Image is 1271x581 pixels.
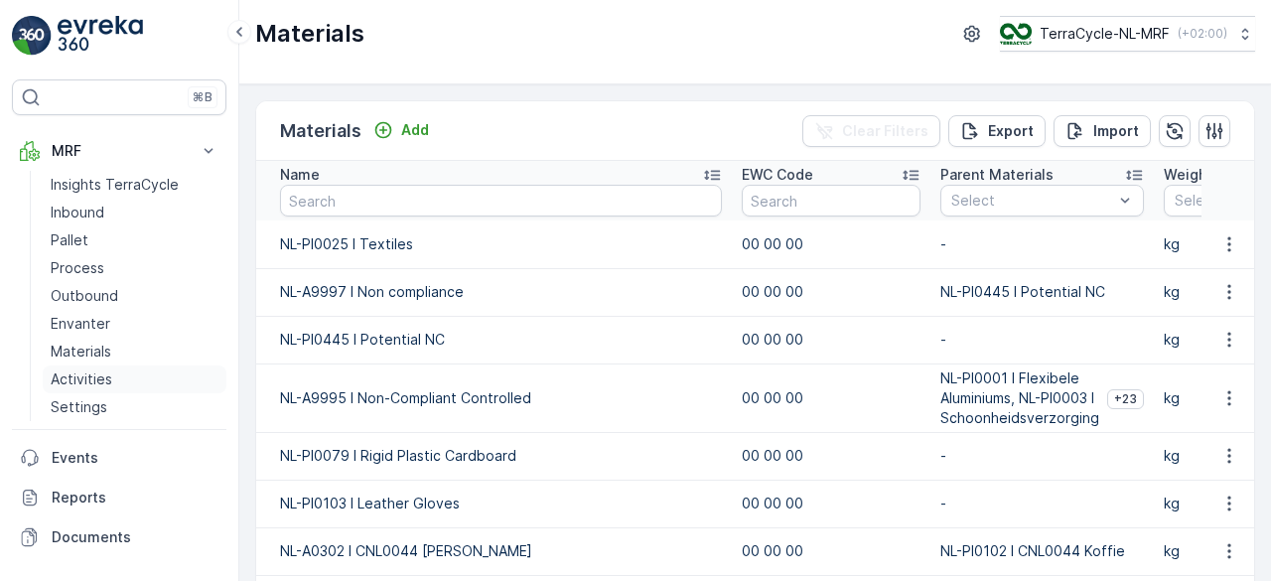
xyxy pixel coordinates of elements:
a: Events [12,438,226,478]
td: NL-PI0025 I Textiles [256,220,732,268]
p: EWC Code [742,165,813,185]
button: TerraCycle-NL-MRF(+02:00) [1000,16,1255,52]
p: Export [988,121,1034,141]
input: Search [280,185,722,217]
td: NL-PI0079 I Rigid Plastic Cardboard [256,432,732,480]
p: Name [280,165,320,185]
a: Outbound [43,282,226,310]
td: NL-PI0103 I Leather Gloves [256,480,732,527]
p: Reports [52,488,218,508]
p: Events [52,448,218,468]
a: Settings [43,393,226,421]
p: NL-PI0445 I Potential NC [940,282,1105,302]
p: Insights TerraCycle [51,175,179,195]
p: Activities [51,369,112,389]
td: NL-PI0445 I Potential NC [256,316,732,363]
p: - [940,330,1144,350]
p: Select [951,191,1113,211]
button: MRF [12,131,226,171]
a: Insights TerraCycle [43,171,226,199]
p: NL-PI0102 I CNL0044 Koffie [940,541,1125,561]
a: Materials [43,338,226,365]
p: Materials [51,342,111,362]
p: Documents [52,527,218,547]
img: TC_v739CUj.png [1000,23,1032,45]
td: 00 00 00 [732,480,930,527]
td: 00 00 00 [732,316,930,363]
p: - [940,446,1144,466]
a: Documents [12,517,226,557]
p: ( +02:00 ) [1178,26,1227,42]
a: Activities [43,365,226,393]
a: Reports [12,478,226,517]
button: Import [1054,115,1151,147]
td: 00 00 00 [732,363,930,432]
p: Parent Materials [940,165,1054,185]
a: Envanter [43,310,226,338]
p: Add [401,120,429,140]
p: Import [1093,121,1139,141]
td: 00 00 00 [732,432,930,480]
p: Outbound [51,286,118,306]
p: TerraCycle-NL-MRF [1040,24,1170,44]
a: Pallet [43,226,226,254]
img: logo_light-DOdMpM7g.png [58,16,143,56]
a: Process [43,254,226,282]
p: MRF [52,141,187,161]
p: Materials [255,18,364,50]
span: +23 [1114,391,1137,407]
button: Add [365,118,437,142]
input: Search [742,185,920,217]
td: NL-A0302 I CNL0044 [PERSON_NAME] [256,527,732,575]
td: 00 00 00 [732,527,930,575]
p: Weight UOM [1164,165,1250,185]
p: NL-PI0001 I Flexibele Aluminiums, NL-PI0003 I Schoonheidsverzorging [940,368,1099,428]
p: Process [51,258,104,278]
p: ⌘B [193,89,212,105]
td: 00 00 00 [732,220,930,268]
button: Export [948,115,1046,147]
td: NL-A9995 I Non-Compliant Controlled [256,363,732,432]
a: Inbound [43,199,226,226]
p: Pallet [51,230,88,250]
p: Materials [280,117,361,145]
p: Inbound [51,203,104,222]
p: - [940,494,1144,513]
td: NL-A9997 I Non compliance [256,268,732,316]
p: Envanter [51,314,110,334]
td: 00 00 00 [732,268,930,316]
button: Clear Filters [802,115,940,147]
p: - [940,234,1144,254]
p: Clear Filters [842,121,928,141]
p: Settings [51,397,107,417]
img: logo [12,16,52,56]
